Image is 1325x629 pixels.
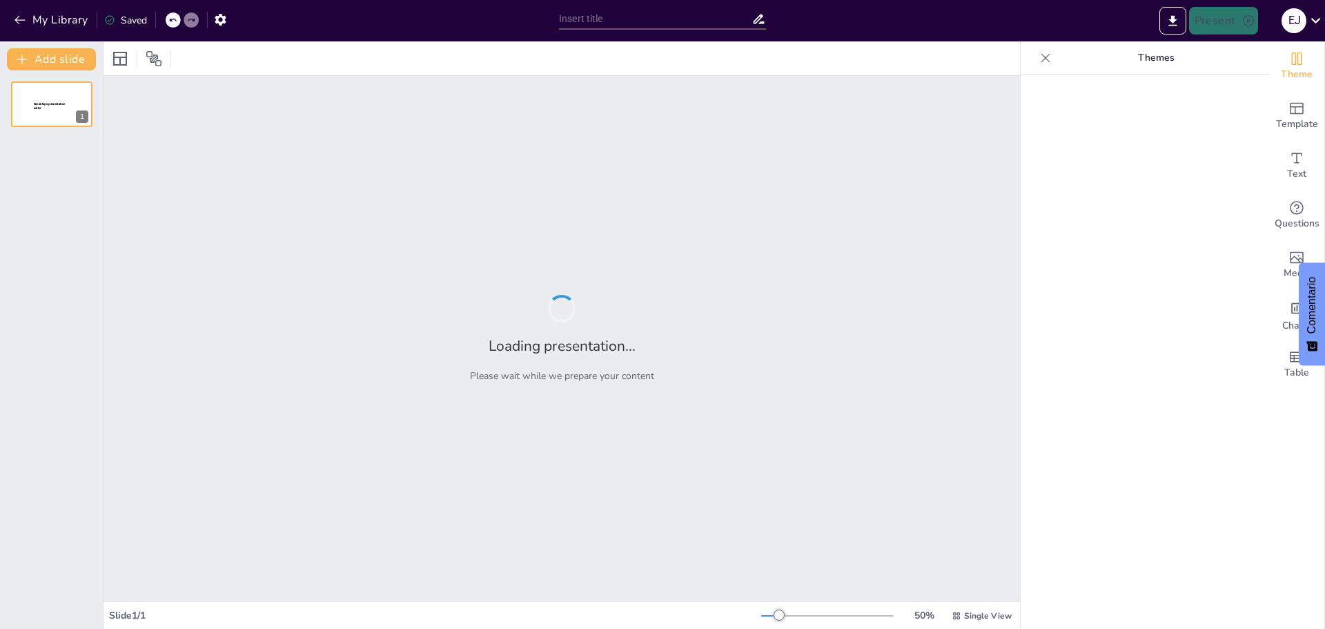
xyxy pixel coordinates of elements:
span: Template [1276,117,1318,132]
p: Themes [1057,41,1255,75]
div: 1 [11,81,92,127]
button: E J [1282,7,1306,35]
button: Add slide [7,48,96,70]
button: My Library [10,9,94,31]
button: Export to PowerPoint [1159,7,1186,35]
div: 50 % [907,609,941,622]
span: Charts [1282,318,1311,333]
button: Present [1189,7,1258,35]
span: Theme [1281,67,1313,82]
p: Please wait while we prepare your content [470,369,654,383]
span: Position [146,50,162,67]
h2: Loading presentation... [489,336,636,356]
div: Add text boxes [1269,141,1324,191]
span: Questions [1275,216,1319,231]
div: Add images, graphics, shapes or video [1269,240,1324,290]
div: E J [1282,8,1306,33]
div: Saved [104,14,147,27]
span: Sendsteps presentation editor [34,102,66,110]
span: Text [1287,166,1306,182]
div: Add a table [1269,340,1324,389]
font: Comentario [1306,277,1317,334]
div: Add charts and graphs [1269,290,1324,340]
div: Change the overall theme [1269,41,1324,91]
input: Insert title [559,9,752,29]
div: Layout [109,48,131,70]
div: Get real-time input from your audience [1269,191,1324,240]
button: Comentarios - Mostrar encuesta [1299,263,1325,366]
span: Single View [964,610,1012,621]
div: 1 [76,110,88,123]
div: Add ready made slides [1269,91,1324,141]
span: Media [1284,266,1311,281]
span: Table [1284,365,1309,380]
div: Slide 1 / 1 [109,609,761,622]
